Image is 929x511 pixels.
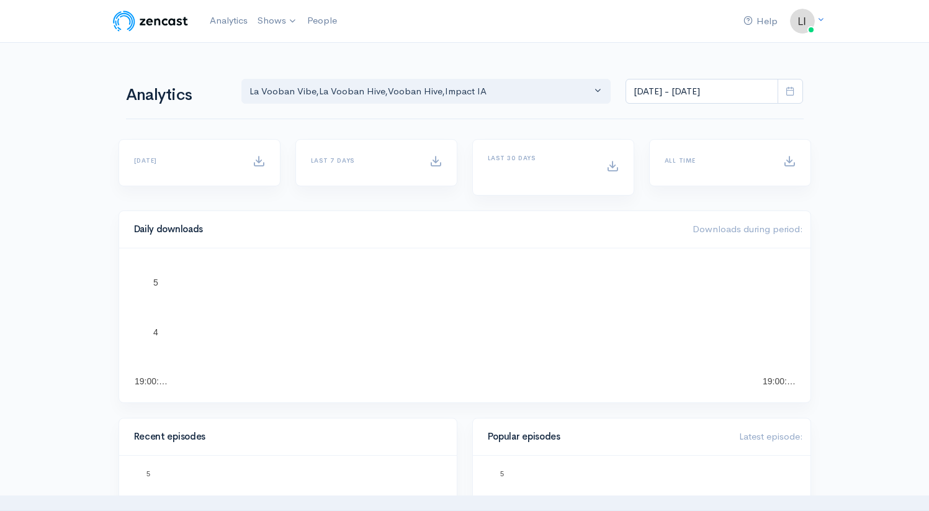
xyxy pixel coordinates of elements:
h4: Daily downloads [134,224,678,235]
text: 19:00:… [135,376,168,386]
span: Downloads during period: [693,223,803,235]
h6: [DATE] [134,157,238,164]
text: 4 [153,327,158,337]
button: La Vooban Vibe, La Vooban Hive, Vooban Hive, Impact IA [241,79,611,104]
text: 19:00:… [763,376,796,386]
h4: Popular episodes [488,432,724,442]
h1: Analytics [126,86,227,104]
a: People [302,7,342,34]
a: Analytics [205,7,253,34]
div: La Vooban Vibe , La Vooban Hive , Vooban Hive , Impact IA [249,84,592,99]
text: 5 [153,278,158,287]
text: 5 [146,470,150,477]
a: Help [738,8,783,35]
h6: Last 7 days [311,157,415,164]
h6: Last 30 days [488,155,591,161]
text: 5 [500,470,503,477]
img: ZenCast Logo [111,9,190,34]
a: Shows [253,7,302,35]
h4: Recent episodes [134,432,434,442]
span: Latest episode: [739,430,803,442]
h6: All time [665,157,768,164]
input: analytics date range selector [626,79,778,104]
img: ... [790,9,815,34]
svg: A chart. [134,263,796,387]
